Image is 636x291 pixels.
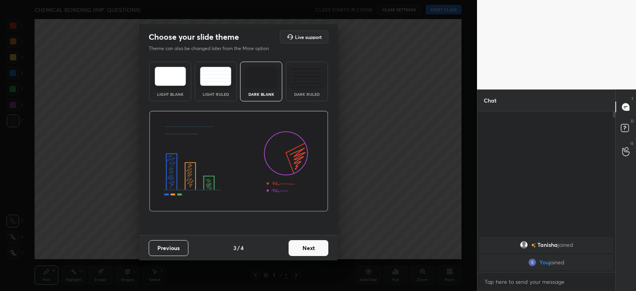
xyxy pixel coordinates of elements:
img: bb95df82c44d47e1b2999f09e70f07e1.35099235_3 [528,258,536,266]
p: Theme can also be changed later from the More option [149,45,277,52]
span: You [539,259,549,266]
h5: Live support [295,35,322,39]
button: Previous [149,240,188,256]
span: joined [549,259,564,266]
img: darkThemeBanner.d06ce4a2.svg [149,111,328,212]
p: Chat [477,90,503,111]
div: Dark Blank [245,92,277,96]
img: darkTheme.f0cc69e5.svg [246,67,277,86]
span: joined [558,242,573,248]
div: Light Ruled [200,92,232,96]
img: default.png [520,241,528,249]
div: Light Blank [154,92,186,96]
button: Next [289,240,328,256]
h4: / [237,244,240,252]
p: T [631,96,634,102]
img: lightRuledTheme.5fabf969.svg [200,67,231,86]
img: no-rating-badge.077c3623.svg [531,243,536,248]
img: darkRuledTheme.de295e13.svg [291,67,322,86]
h4: 3 [233,244,237,252]
p: D [631,118,634,124]
h4: 4 [240,244,244,252]
div: grid [477,235,615,272]
span: Tanisha [537,242,558,248]
p: G [630,140,634,146]
h2: Choose your slide theme [149,32,239,42]
img: lightTheme.e5ed3b09.svg [155,67,186,86]
div: Dark Ruled [291,92,323,96]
